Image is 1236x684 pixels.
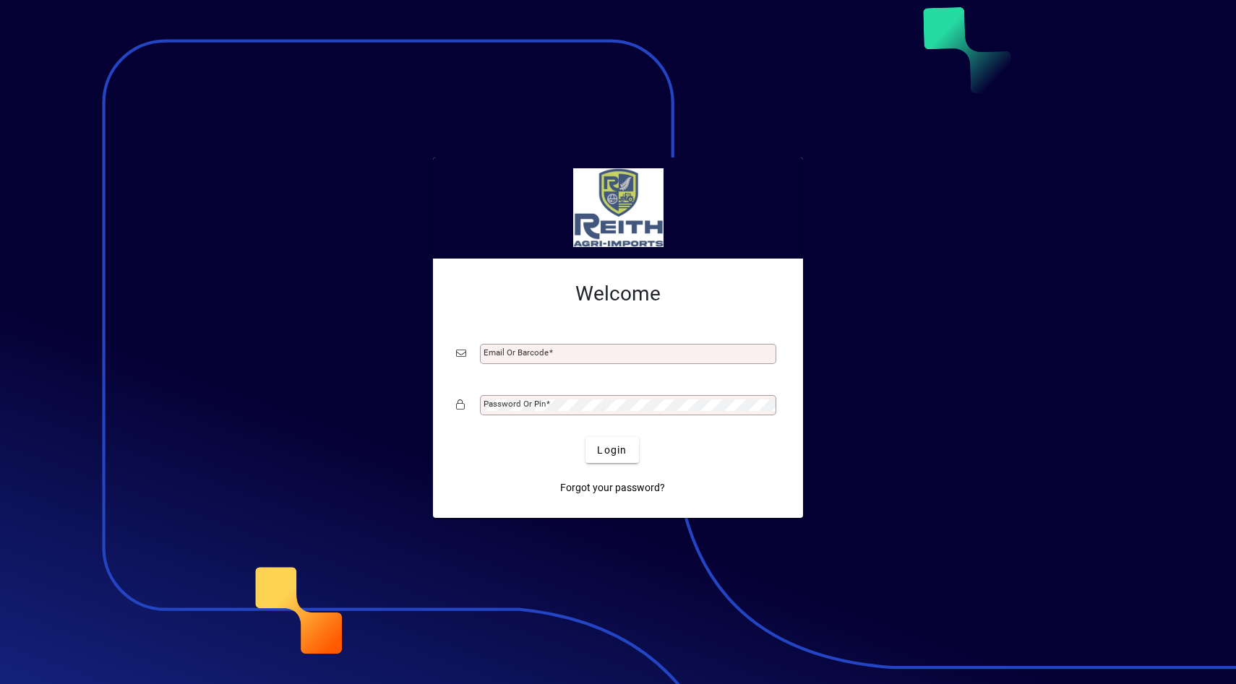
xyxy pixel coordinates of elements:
span: Forgot your password? [560,480,665,495]
a: Forgot your password? [554,475,671,501]
mat-label: Email or Barcode [484,347,549,358]
button: Login [585,437,638,463]
h2: Welcome [456,282,780,306]
mat-label: Password or Pin [484,399,546,409]
span: Login [597,443,627,458]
